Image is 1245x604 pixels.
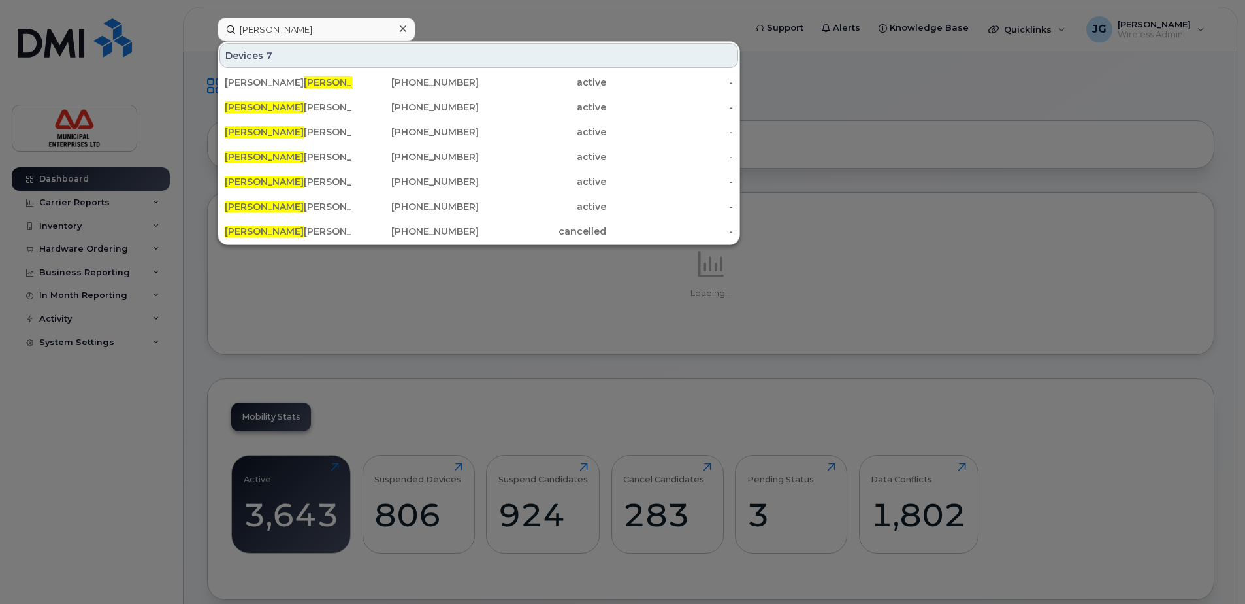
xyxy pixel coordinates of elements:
[219,195,738,218] a: [PERSON_NAME][PERSON_NAME][PHONE_NUMBER]active-
[352,200,479,213] div: [PHONE_NUMBER]
[352,225,479,238] div: [PHONE_NUMBER]
[225,101,352,114] div: [PERSON_NAME]
[606,150,734,163] div: -
[479,225,606,238] div: cancelled
[225,126,304,138] span: [PERSON_NAME]
[352,175,479,188] div: [PHONE_NUMBER]
[606,200,734,213] div: -
[225,201,304,212] span: [PERSON_NAME]
[352,126,479,139] div: [PHONE_NUMBER]
[479,76,606,89] div: active
[606,175,734,188] div: -
[219,220,738,243] a: [PERSON_NAME][PERSON_NAME][PHONE_NUMBER]cancelled-
[225,151,304,163] span: [PERSON_NAME]
[219,43,738,68] div: Devices
[352,76,479,89] div: [PHONE_NUMBER]
[479,200,606,213] div: active
[479,101,606,114] div: active
[219,120,738,144] a: [PERSON_NAME][PERSON_NAME][PHONE_NUMBER]active-
[225,76,352,89] div: [PERSON_NAME] on
[479,150,606,163] div: active
[225,175,352,188] div: [PERSON_NAME]
[219,145,738,169] a: [PERSON_NAME][PERSON_NAME][PHONE_NUMBER]active-
[225,101,304,113] span: [PERSON_NAME]
[225,126,352,139] div: [PERSON_NAME]
[352,101,479,114] div: [PHONE_NUMBER]
[219,170,738,193] a: [PERSON_NAME][PERSON_NAME][PHONE_NUMBER]active-
[606,76,734,89] div: -
[606,101,734,114] div: -
[219,71,738,94] a: [PERSON_NAME][PERSON_NAME]on[PHONE_NUMBER]active-
[266,49,272,62] span: 7
[225,176,304,188] span: [PERSON_NAME]
[219,95,738,119] a: [PERSON_NAME][PERSON_NAME][PHONE_NUMBER]active-
[606,225,734,238] div: -
[225,226,304,237] span: [PERSON_NAME]
[479,175,606,188] div: active
[304,76,383,88] span: [PERSON_NAME]
[606,126,734,139] div: -
[479,126,606,139] div: active
[225,200,352,213] div: [PERSON_NAME]
[352,150,479,163] div: [PHONE_NUMBER]
[225,150,352,163] div: [PERSON_NAME]
[225,225,352,238] div: [PERSON_NAME]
